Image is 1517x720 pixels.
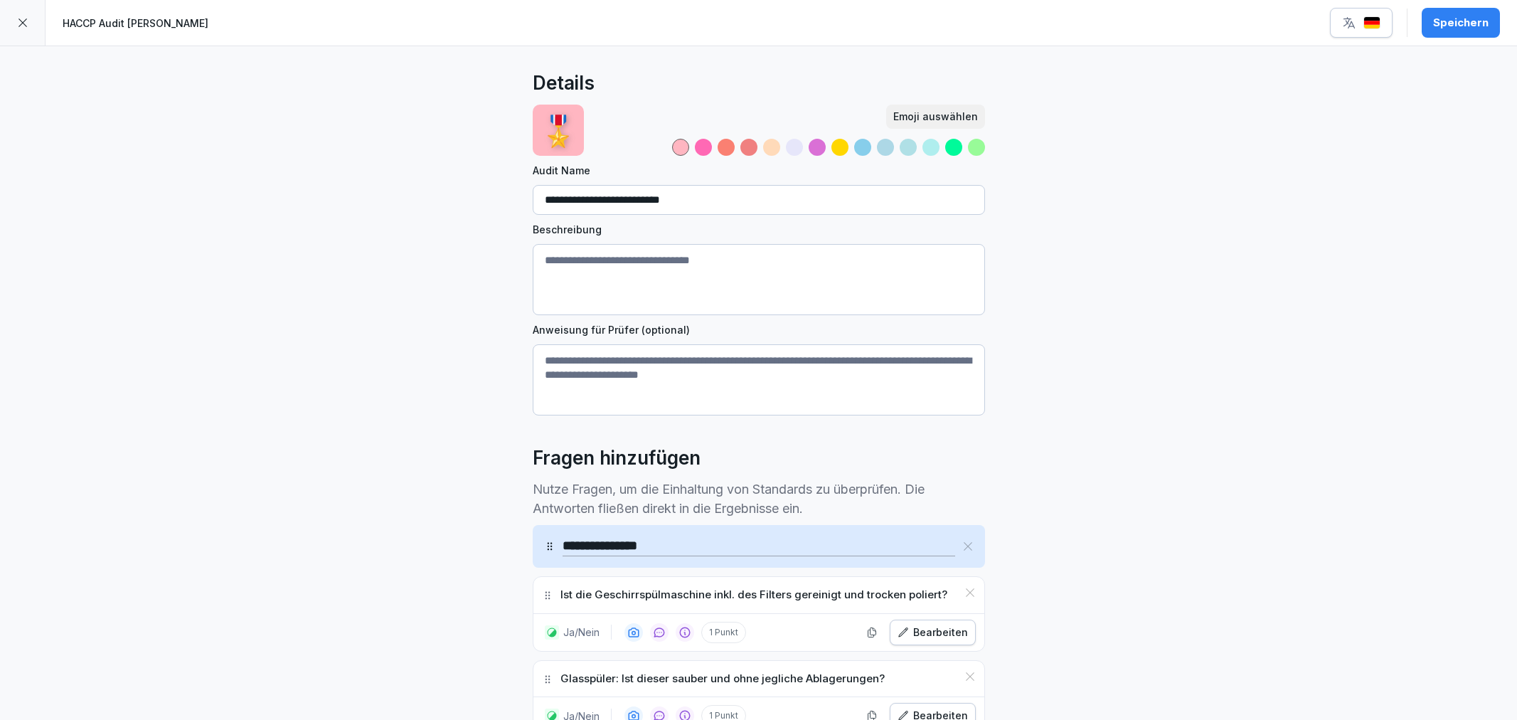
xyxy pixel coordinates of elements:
[886,105,985,129] button: Emoji auswählen
[533,444,701,472] h2: Fragen hinzufügen
[533,69,595,97] h2: Details
[533,163,985,178] label: Audit Name
[533,222,985,237] label: Beschreibung
[560,587,947,603] p: Ist die Geschirrspülmaschine inkl. des Filters gereinigt und trocken poliert?
[893,109,978,125] div: Emoji auswählen
[1422,8,1500,38] button: Speichern
[898,625,968,640] div: Bearbeiten
[563,625,600,640] p: Ja/Nein
[1433,15,1489,31] div: Speichern
[890,620,976,645] button: Bearbeiten
[533,322,985,337] label: Anweisung für Prüfer (optional)
[560,671,885,687] p: Glasspüler: Ist dieser sauber und ohne jegliche Ablagerungen?
[540,108,577,153] p: 🎖️
[1363,16,1380,30] img: de.svg
[701,622,746,643] p: 1 Punkt
[63,16,208,31] p: HACCP Audit [PERSON_NAME]
[533,480,985,518] p: Nutze Fragen, um die Einhaltung von Standards zu überprüfen. Die Antworten fließen direkt in die ...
